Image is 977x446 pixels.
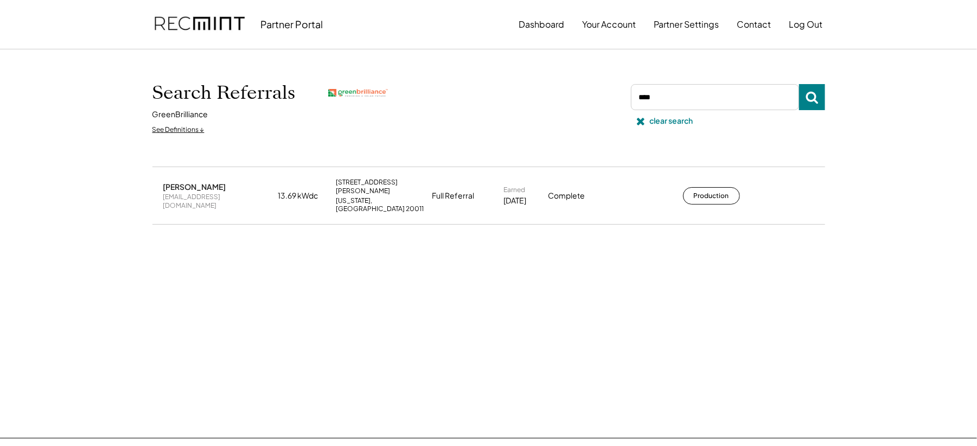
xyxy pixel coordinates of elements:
[336,178,426,195] div: [STREET_ADDRESS][PERSON_NAME]
[120,64,183,71] div: Keywords by Traffic
[519,14,565,35] button: Dashboard
[28,28,119,37] div: Domain: [DOMAIN_NAME]
[261,18,323,30] div: Partner Portal
[683,187,740,205] button: Production
[278,190,330,201] div: 13.69 kWdc
[583,14,636,35] button: Your Account
[650,116,693,126] div: clear search
[789,14,823,35] button: Log Out
[654,14,719,35] button: Partner Settings
[17,17,26,26] img: logo_orange.svg
[152,81,296,104] h1: Search Referrals
[152,125,205,135] div: See Definitions ↓
[432,190,475,201] div: Full Referral
[163,182,226,192] div: [PERSON_NAME]
[163,193,272,209] div: [EMAIL_ADDRESS][DOMAIN_NAME]
[29,63,38,72] img: tab_domain_overview_orange.svg
[336,196,426,213] div: [US_STATE], [GEOGRAPHIC_DATA] 20011
[108,63,117,72] img: tab_keywords_by_traffic_grey.svg
[17,28,26,37] img: website_grey.svg
[328,89,388,97] img: greenbrilliance.png
[155,6,245,43] img: recmint-logotype%403x.png
[737,14,771,35] button: Contact
[41,64,97,71] div: Domain Overview
[548,190,630,201] div: Complete
[504,195,527,206] div: [DATE]
[30,17,53,26] div: v 4.0.25
[152,109,208,120] div: GreenBrilliance
[504,186,526,194] div: Earned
